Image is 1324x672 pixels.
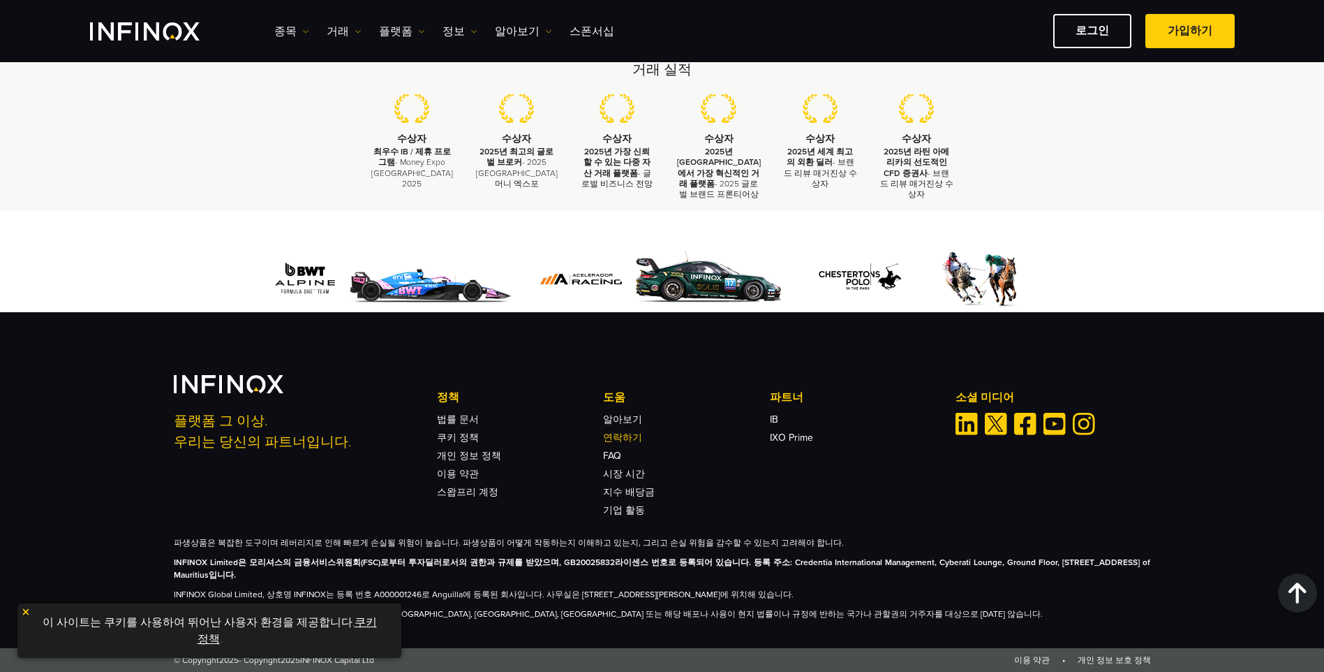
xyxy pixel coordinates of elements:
p: 이 사이트의 정보는 아프가니스탄, [GEOGRAPHIC_DATA], [GEOGRAPHIC_DATA], [GEOGRAPHIC_DATA], [GEOGRAPHIC_DATA] 또는 ... [174,608,1151,620]
strong: 수상자 [902,133,931,145]
strong: 2025년 라틴 아메리카의 선도적인 CFD 증권사 [884,147,949,177]
p: 도움 [603,389,769,406]
strong: 2025년 [GEOGRAPHIC_DATA]에서 가장 혁신적인 거래 플랫폼 [677,147,761,189]
strong: 수상자 [397,133,426,145]
h2: 거래 실적 [174,60,1151,80]
span: • [1052,655,1076,665]
a: 정보 [442,23,477,40]
strong: INFINOX Limited은 모리셔스의 금융서비스위원회(FSC)로부터 투자딜러로서의 권한과 규제를 받았으며, GB20025832라이센스 번호로 등록되어 있습니다. 등록 주소... [174,557,1151,580]
strong: 2025년 세계 최고의 외환 딜러 [787,147,854,167]
a: 연락하기 [603,432,642,444]
a: Linkedin [955,413,978,435]
a: INFINOX Logo [90,22,232,41]
strong: 수상자 [602,133,632,145]
p: INFINOX Global Limited, 상호명 INFINOX는 등록 번호 A000001246로 Anguilla에 등록된 회사입니다. 사무실은 [STREET_ADDRESS]... [174,588,1151,601]
p: - Money Expo [GEOGRAPHIC_DATA] 2025 [371,147,453,189]
span: 2025 [219,655,239,665]
strong: 수상자 [805,133,835,145]
p: - 브랜드 리뷰 매거진상 수상자 [880,147,953,200]
strong: 2025년 최고의 글로벌 브로커 [479,147,553,167]
a: 종목 [274,23,309,40]
p: 이 사이트는 쿠키를 사용하여 뛰어난 사용자 환경을 제공합니다. . [24,611,394,651]
span: 2025 [281,655,300,665]
p: 파생상품은 복잡한 도구이며 레버리지로 인해 빠르게 손실될 위험이 높습니다. 파생상품이 어떻게 작동하는지 이해하고 있는지, 그리고 손실 위험을 감수할 수 있는지 고려해야 합니다. [174,536,1151,549]
a: 법률 문서 [437,414,479,425]
a: 기업 활동 [603,504,645,516]
p: 소셜 미디어 [955,389,1151,406]
a: FAQ [603,450,621,462]
p: - 2025 글로벌 브랜드 프론티어상 [677,147,761,200]
a: 로그인 [1053,14,1131,48]
a: IB [770,414,778,425]
a: 개인 정보 보호 정책 [1078,655,1151,665]
a: 시장 시간 [603,468,645,480]
span: © Copyright - Copyright INFINOX Capital Ltd [174,654,374,666]
a: 알아보기 [495,23,552,40]
a: 지수 배당금 [603,486,655,498]
a: 이용 약관 [437,468,479,480]
p: 정책 [437,389,603,406]
a: 쿠키 정책 [437,432,479,444]
a: Twitter [985,413,1007,435]
img: yellow close icon [21,607,31,617]
strong: 2025년 가장 신뢰할 수 있는 다중 자산 거래 플랫폼 [583,147,651,177]
strong: 수상자 [502,133,531,145]
a: 이용 약관 [1014,655,1050,665]
a: Facebook [1014,413,1036,435]
a: 가입하기 [1145,14,1235,48]
a: 알아보기 [603,414,642,425]
p: - 2025 [GEOGRAPHIC_DATA] 머니 엑스포 [476,147,558,189]
a: 스왑프리 계정 [437,486,498,498]
p: - 글로벌 비즈니스 전망 [581,147,654,189]
a: Youtube [1043,413,1066,435]
p: 플랫폼 그 이상. 우리는 당신의 파트너입니다. [174,411,418,453]
a: 개인 정보 정책 [437,450,501,462]
strong: 최우수 IB / 제휴 프로그램 [373,147,451,167]
a: 스폰서십 [570,23,614,40]
p: - 브랜드 리뷰 매거진상 수상자 [784,147,857,189]
a: 플랫폼 [379,23,425,40]
a: 거래 [327,23,362,40]
a: IXO Prime [770,432,813,444]
strong: 수상자 [704,133,734,145]
a: Instagram [1073,413,1095,435]
p: 파트너 [770,389,936,406]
